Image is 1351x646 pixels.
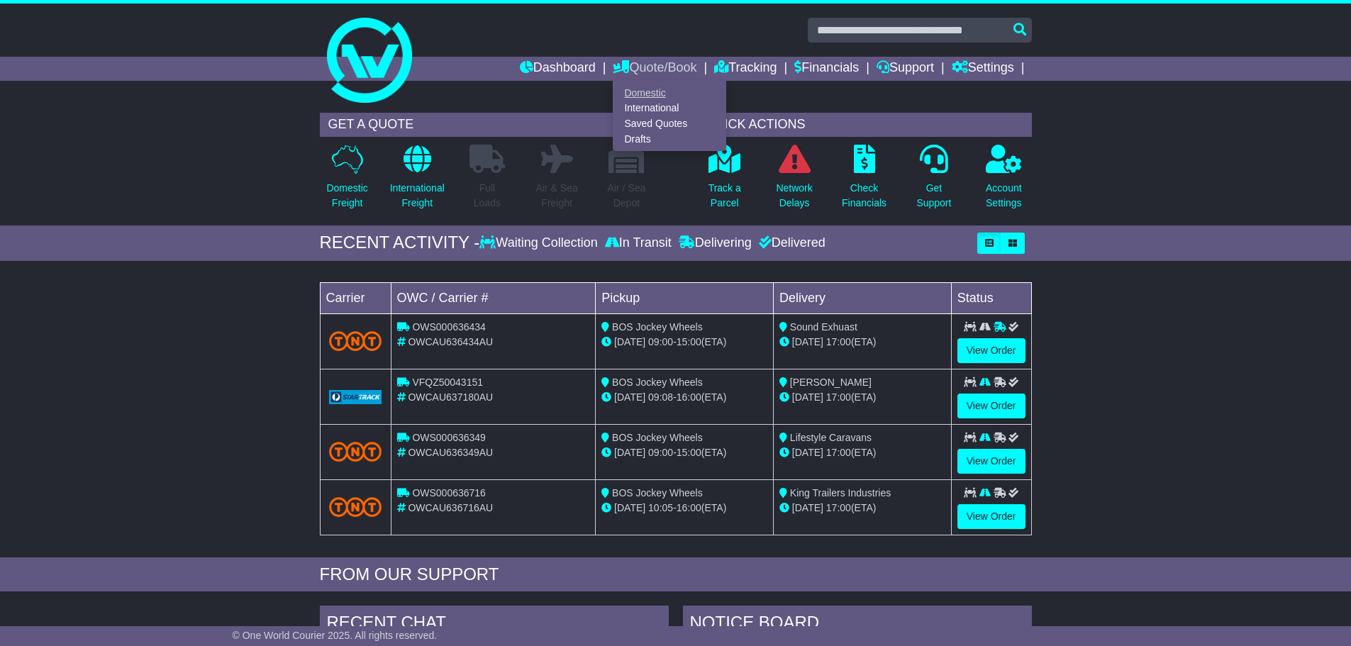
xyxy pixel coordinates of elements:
p: Track a Parcel [708,181,741,211]
p: Air & Sea Freight [536,181,578,211]
span: 15:00 [677,336,701,347]
span: OWS000636349 [412,432,486,443]
a: NetworkDelays [775,144,813,218]
span: [PERSON_NAME] [790,377,872,388]
div: FROM OUR SUPPORT [320,564,1032,585]
span: OWCAU636716AU [408,502,493,513]
span: 17:00 [826,336,851,347]
span: King Trailers Industries [790,487,891,499]
a: InternationalFreight [389,144,445,218]
div: Quote/Book [613,81,726,151]
p: Network Delays [776,181,812,211]
a: View Order [957,338,1025,363]
div: - (ETA) [601,445,767,460]
span: OWS000636716 [412,487,486,499]
span: 16:00 [677,391,701,403]
a: Financials [794,57,859,81]
img: GetCarrierServiceLogo [329,390,382,404]
img: TNT_Domestic.png [329,331,382,350]
span: OWCAU636349AU [408,447,493,458]
a: View Order [957,449,1025,474]
a: CheckFinancials [841,144,887,218]
a: AccountSettings [985,144,1023,218]
a: View Order [957,504,1025,529]
span: 09:00 [648,447,673,458]
a: Tracking [714,57,777,81]
div: In Transit [601,235,675,251]
p: Air / Sea Depot [608,181,646,211]
span: [DATE] [792,391,823,403]
div: Delivering [675,235,755,251]
a: Drafts [613,131,725,147]
img: TNT_Domestic.png [329,497,382,516]
img: TNT_Domestic.png [329,442,382,461]
p: Domestic Freight [326,181,367,211]
span: [DATE] [792,447,823,458]
a: DomesticFreight [326,144,368,218]
div: GET A QUOTE [320,113,655,137]
p: Check Financials [842,181,886,211]
a: Domestic [613,85,725,101]
span: OWS000636434 [412,321,486,333]
td: Status [951,282,1031,313]
p: International Freight [390,181,445,211]
span: 10:05 [648,502,673,513]
span: [DATE] [792,336,823,347]
td: OWC / Carrier # [391,282,596,313]
span: 16:00 [677,502,701,513]
span: BOS Jockey Wheels [612,377,703,388]
span: Sound Exhuast [790,321,857,333]
a: Quote/Book [613,57,696,81]
div: (ETA) [779,390,945,405]
div: - (ETA) [601,501,767,516]
span: [DATE] [614,447,645,458]
span: 09:00 [648,336,673,347]
div: Waiting Collection [479,235,601,251]
div: (ETA) [779,445,945,460]
div: RECENT CHAT [320,606,669,644]
div: - (ETA) [601,335,767,350]
span: [DATE] [614,336,645,347]
span: [DATE] [614,391,645,403]
span: BOS Jockey Wheels [612,321,703,333]
td: Pickup [596,282,774,313]
span: [DATE] [792,502,823,513]
div: - (ETA) [601,390,767,405]
td: Carrier [320,282,391,313]
span: BOS Jockey Wheels [612,487,703,499]
span: Lifestyle Caravans [790,432,872,443]
span: OWCAU637180AU [408,391,493,403]
a: Saved Quotes [613,116,725,132]
td: Delivery [773,282,951,313]
div: Delivered [755,235,825,251]
a: International [613,101,725,116]
div: QUICK ACTIONS [697,113,1032,137]
a: Settings [952,57,1014,81]
p: Full Loads [469,181,505,211]
div: RECENT ACTIVITY - [320,233,480,253]
span: 17:00 [826,391,851,403]
div: (ETA) [779,501,945,516]
a: View Order [957,394,1025,418]
p: Get Support [916,181,951,211]
p: Account Settings [986,181,1022,211]
span: BOS Jockey Wheels [612,432,703,443]
span: VFQZ50043151 [412,377,483,388]
span: © One World Courier 2025. All rights reserved. [233,630,438,641]
span: 09:08 [648,391,673,403]
span: [DATE] [614,502,645,513]
span: 17:00 [826,447,851,458]
div: (ETA) [779,335,945,350]
span: 17:00 [826,502,851,513]
span: OWCAU636434AU [408,336,493,347]
a: Dashboard [520,57,596,81]
a: GetSupport [916,144,952,218]
span: 15:00 [677,447,701,458]
a: Support [877,57,934,81]
a: Track aParcel [708,144,742,218]
div: NOTICE BOARD [683,606,1032,644]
